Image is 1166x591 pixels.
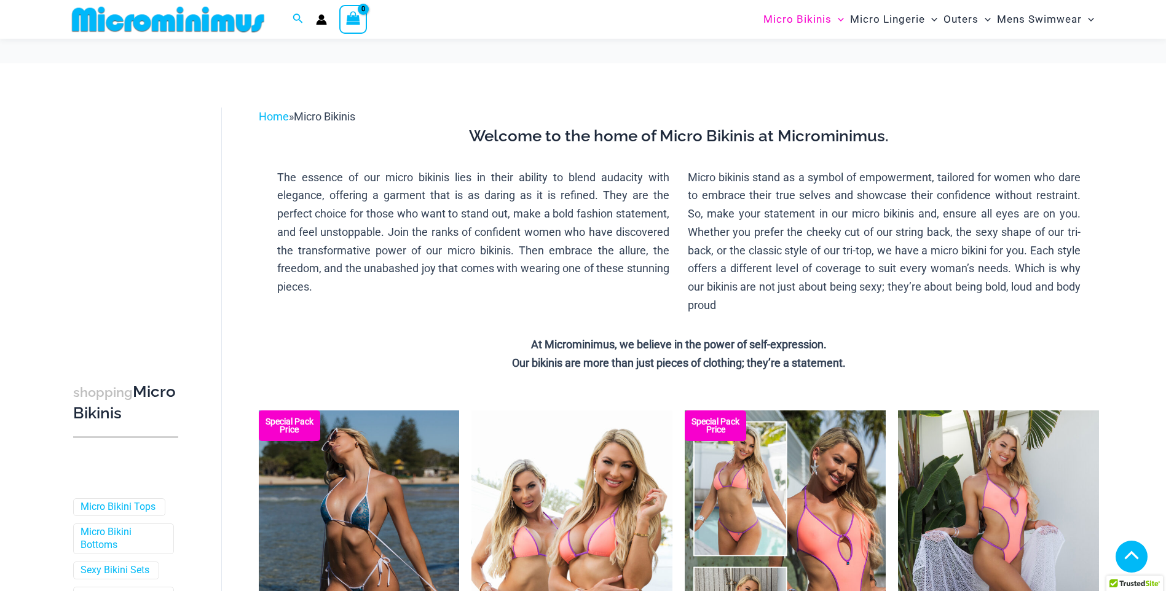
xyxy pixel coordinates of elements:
b: Special Pack Price [259,418,320,434]
a: Micro Bikini Bottoms [81,526,164,552]
h3: Welcome to the home of Micro Bikinis at Microminimus. [268,126,1090,147]
span: Mens Swimwear [997,4,1082,35]
b: Special Pack Price [685,418,746,434]
span: Micro Lingerie [850,4,925,35]
span: Menu Toggle [925,4,937,35]
a: Sexy Bikini Sets [81,564,149,577]
span: shopping [73,385,133,400]
p: Micro bikinis stand as a symbol of empowerment, tailored for women who dare to embrace their true... [688,168,1081,315]
a: Micro Bikini Tops [81,501,156,514]
strong: At Microminimus, we believe in the power of self-expression. [531,338,827,351]
span: Menu Toggle [832,4,844,35]
strong: Our bikinis are more than just pieces of clothing; they’re a statement. [512,356,846,369]
a: View Shopping Cart, empty [339,5,368,33]
nav: Site Navigation [758,2,1100,37]
iframe: TrustedSite Certified [73,98,184,343]
a: Account icon link [316,14,327,25]
a: Micro LingerieMenu ToggleMenu Toggle [847,4,940,35]
span: Menu Toggle [979,4,991,35]
img: MM SHOP LOGO FLAT [67,6,269,33]
h3: Micro Bikinis [73,382,178,424]
a: OutersMenu ToggleMenu Toggle [940,4,994,35]
a: Mens SwimwearMenu ToggleMenu Toggle [994,4,1097,35]
span: » [259,110,355,123]
span: Micro Bikinis [294,110,355,123]
span: Menu Toggle [1082,4,1094,35]
span: Micro Bikinis [763,4,832,35]
p: The essence of our micro bikinis lies in their ability to blend audacity with elegance, offering ... [277,168,670,296]
a: Search icon link [293,12,304,27]
a: Micro BikinisMenu ToggleMenu Toggle [760,4,847,35]
span: Outers [943,4,979,35]
a: Home [259,110,289,123]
